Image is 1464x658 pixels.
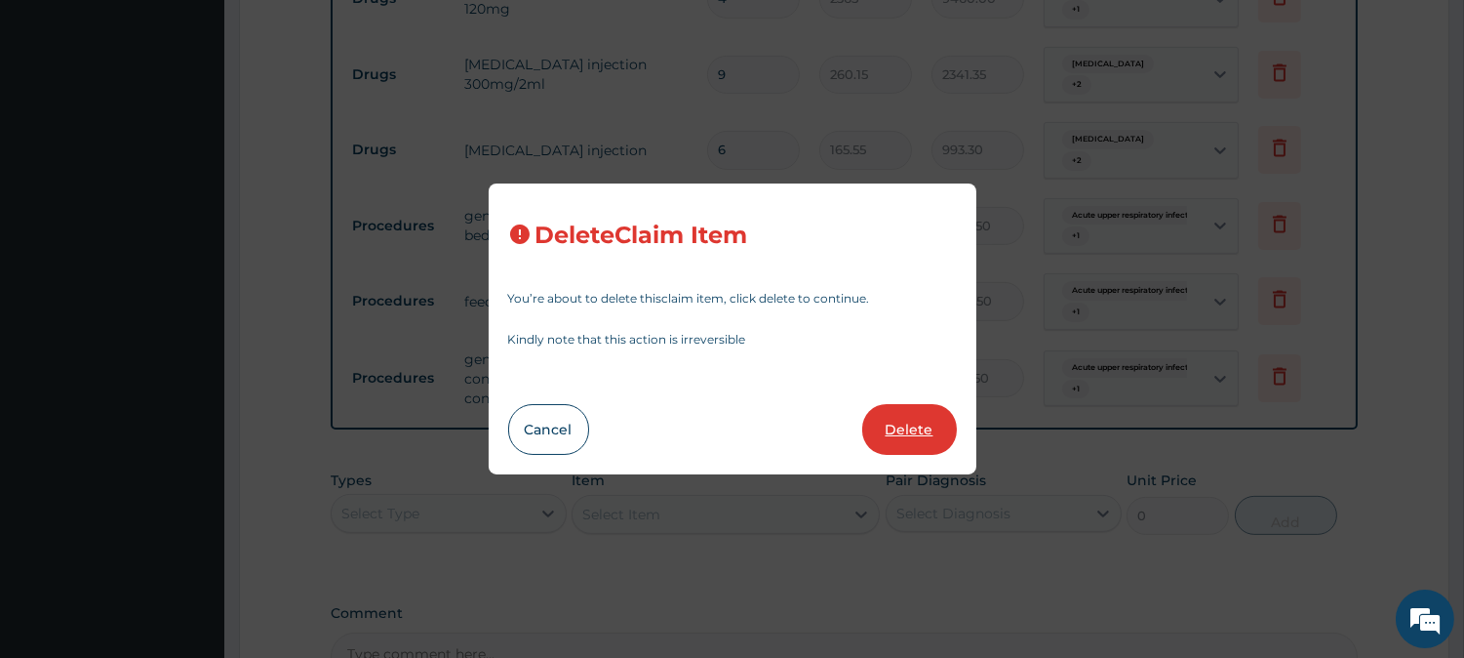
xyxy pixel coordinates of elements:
p: Kindly note that this action is irreversible [508,334,957,346]
button: Delete [862,404,957,455]
div: Minimize live chat window [320,10,367,57]
textarea: Type your message and hit 'Enter' [10,445,372,514]
button: Cancel [508,404,589,455]
div: Chat with us now [101,109,328,135]
img: d_794563401_company_1708531726252_794563401 [36,98,79,146]
h3: Delete Claim Item [535,223,748,249]
span: We're online! [113,202,269,399]
p: You’re about to delete this claim item , click delete to continue. [508,293,957,305]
